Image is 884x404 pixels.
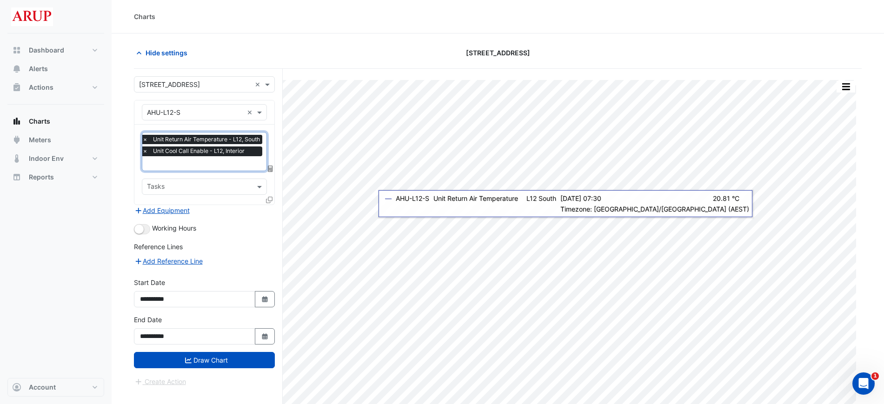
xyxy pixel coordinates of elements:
[29,154,64,163] span: Indoor Env
[151,146,247,156] span: Unit Cool Call Enable - L12, Interior
[12,117,21,126] app-icon: Charts
[141,146,149,156] span: ×
[134,352,275,368] button: Draw Chart
[7,131,104,149] button: Meters
[152,224,196,232] span: Working Hours
[134,45,193,61] button: Hide settings
[141,135,149,144] span: ×
[29,383,56,392] span: Account
[255,79,263,89] span: Clear
[151,135,262,144] span: Unit Return Air Temperature - L12, South
[134,242,183,252] label: Reference Lines
[134,278,165,287] label: Start Date
[7,78,104,97] button: Actions
[12,64,21,73] app-icon: Alerts
[247,107,255,117] span: Clear
[134,377,186,384] app-escalated-ticket-create-button: Please draw the charts first
[12,135,21,145] app-icon: Meters
[12,83,21,92] app-icon: Actions
[29,172,54,182] span: Reports
[11,7,53,26] img: Company Logo
[7,378,104,397] button: Account
[12,46,21,55] app-icon: Dashboard
[134,256,203,266] button: Add Reference Line
[7,60,104,78] button: Alerts
[29,83,53,92] span: Actions
[7,149,104,168] button: Indoor Env
[266,165,275,172] span: Choose Function
[7,168,104,186] button: Reports
[29,64,48,73] span: Alerts
[29,46,64,55] span: Dashboard
[146,181,165,193] div: Tasks
[266,196,273,204] span: Clone Favourites and Tasks from this Equipment to other Equipment
[7,41,104,60] button: Dashboard
[7,112,104,131] button: Charts
[261,332,269,340] fa-icon: Select Date
[466,48,530,58] span: [STREET_ADDRESS]
[12,154,21,163] app-icon: Indoor Env
[134,12,155,21] div: Charts
[134,205,190,216] button: Add Equipment
[29,135,51,145] span: Meters
[12,172,21,182] app-icon: Reports
[146,48,187,58] span: Hide settings
[134,315,162,325] label: End Date
[29,117,50,126] span: Charts
[261,295,269,303] fa-icon: Select Date
[871,372,879,380] span: 1
[852,372,875,395] iframe: Intercom live chat
[837,81,855,93] button: More Options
